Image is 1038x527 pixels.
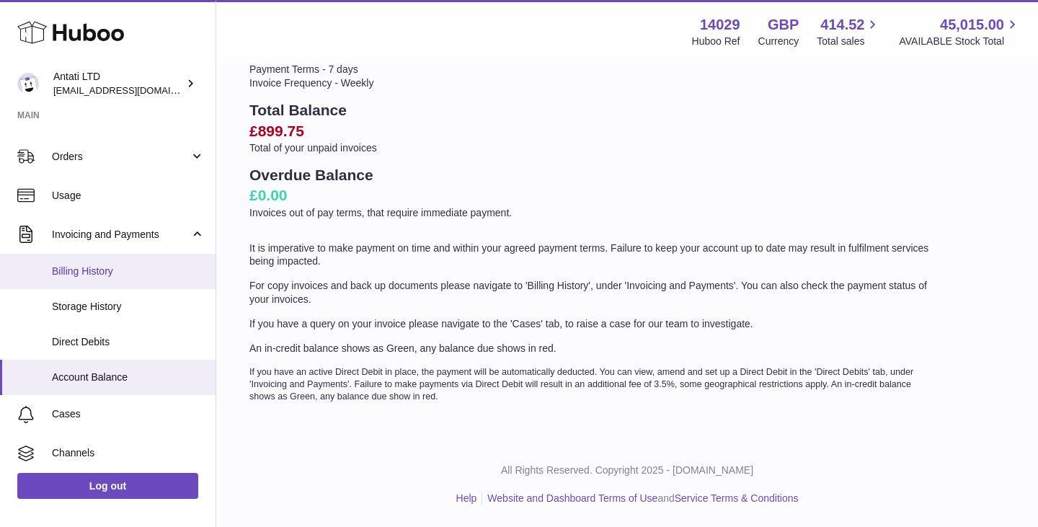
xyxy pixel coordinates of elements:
a: Help [456,492,477,504]
p: If you have a query on your invoice please navigate to the 'Cases' tab, to raise a case for our t... [249,317,936,331]
img: toufic@antatiskin.com [17,73,39,94]
span: Storage History [52,300,205,314]
span: [EMAIL_ADDRESS][DOMAIN_NAME] [53,84,212,96]
p: Invoices out of pay terms, that require immediate payment. [249,206,936,220]
strong: GBP [768,15,799,35]
span: 414.52 [820,15,864,35]
p: An in-credit balance shows as Green, any balance due shows in red. [249,342,936,355]
div: Currency [758,35,799,48]
li: and [482,492,798,505]
span: Usage [52,189,205,203]
span: Cases [52,407,205,421]
p: If you have an active Direct Debit in place, the payment will be automatically deducted. You can ... [249,366,936,403]
h2: Overdue Balance [249,165,936,185]
div: Huboo Ref [692,35,740,48]
span: Total sales [817,35,881,48]
span: Invoicing and Payments [52,228,190,242]
span: Account Balance [52,371,205,384]
p: For copy invoices and back up documents please navigate to 'Billing History', under 'Invoicing an... [249,279,936,306]
div: Antati LTD [53,70,183,97]
strong: 14029 [700,15,740,35]
p: All Rights Reserved. Copyright 2025 - [DOMAIN_NAME] [228,464,1026,477]
span: Direct Debits [52,335,205,349]
li: Invoice Frequency - Weekly [249,76,936,90]
a: Log out [17,473,198,499]
h2: £0.00 [249,185,936,205]
li: Payment Terms - 7 days [249,63,936,76]
span: Channels [52,446,205,460]
span: AVAILABLE Stock Total [899,35,1021,48]
p: Total of your unpaid invoices [249,141,936,155]
h2: Total Balance [249,100,936,120]
span: Orders [52,150,190,164]
span: Billing History [52,265,205,278]
a: Website and Dashboard Terms of Use [487,492,657,504]
a: 414.52 Total sales [817,15,881,48]
a: 45,015.00 AVAILABLE Stock Total [899,15,1021,48]
p: It is imperative to make payment on time and within your agreed payment terms. Failure to keep yo... [249,242,936,269]
a: Service Terms & Conditions [675,492,799,504]
span: 45,015.00 [940,15,1004,35]
h2: £899.75 [249,121,936,141]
